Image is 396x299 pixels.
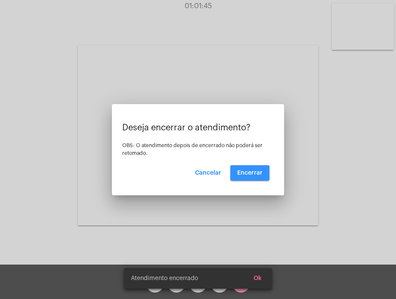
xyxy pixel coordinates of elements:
[122,143,263,156] span: OBS: O atendimento depois de encerrado não poderá ser retomado.
[237,170,263,176] span: Encerrar
[195,170,221,176] span: Cancelar
[131,274,198,283] span: Atendimento encerrado
[254,275,262,281] span: Ok
[188,165,228,181] button: Cancelar
[185,3,212,9] span: 01:01:45
[122,123,274,133] p: Deseja encerrar o atendimento?
[230,165,269,181] button: Encerrar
